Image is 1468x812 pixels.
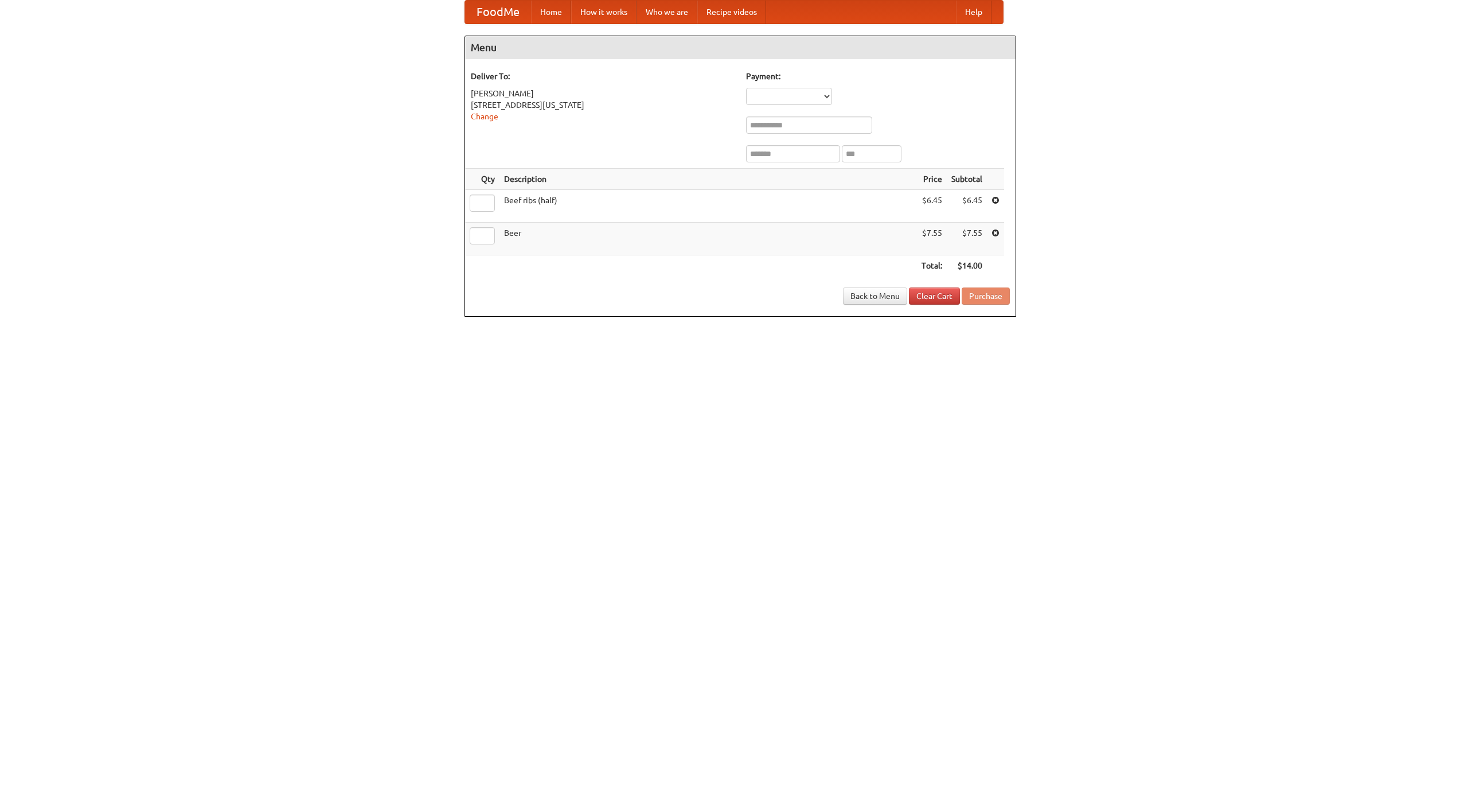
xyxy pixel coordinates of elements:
button: Purchase [962,287,1010,305]
a: Clear Cart [909,287,960,305]
td: Beer [499,223,917,255]
h5: Payment: [746,71,1010,82]
div: [PERSON_NAME] [471,88,735,99]
td: Beef ribs (half) [499,190,917,223]
td: $7.55 [917,223,947,255]
a: How it works [571,1,637,24]
th: $14.00 [947,255,987,277]
th: Subtotal [947,169,987,190]
td: $7.55 [947,223,987,255]
a: Home [531,1,571,24]
td: $6.45 [917,190,947,223]
h4: Menu [465,36,1016,59]
td: $6.45 [947,190,987,223]
th: Total: [917,255,947,277]
th: Qty [465,169,499,190]
a: FoodMe [465,1,531,24]
a: Who we are [637,1,697,24]
a: Change [471,112,498,121]
div: [STREET_ADDRESS][US_STATE] [471,99,735,111]
a: Help [956,1,991,24]
th: Description [499,169,917,190]
h5: Deliver To: [471,71,735,82]
th: Price [917,169,947,190]
a: Back to Menu [843,287,907,305]
a: Recipe videos [697,1,766,24]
